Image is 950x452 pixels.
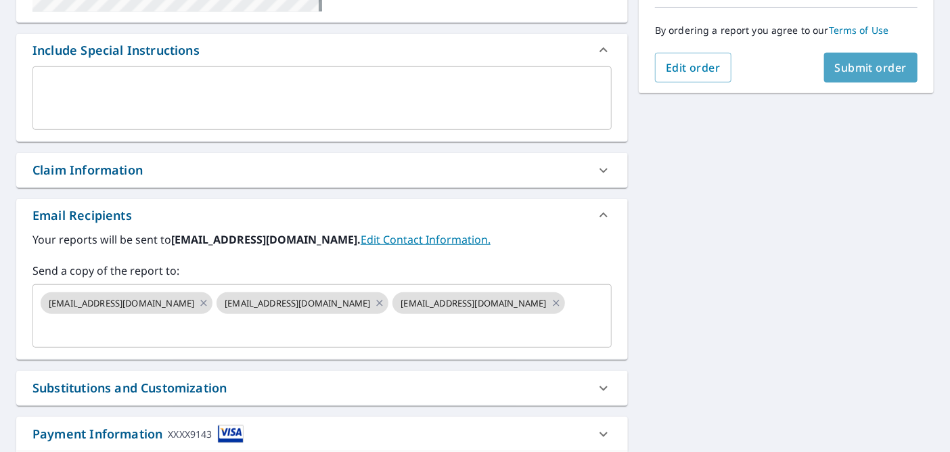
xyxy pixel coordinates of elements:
div: XXXX9143 [168,425,212,443]
div: Email Recipients [16,199,628,231]
label: Send a copy of the report to: [32,263,612,279]
div: Email Recipients [32,206,132,225]
button: Submit order [824,53,918,83]
div: Claim Information [16,153,628,187]
span: Edit order [666,60,721,75]
div: [EMAIL_ADDRESS][DOMAIN_NAME] [392,292,564,314]
div: Substitutions and Customization [16,371,628,405]
div: Payment Information [32,425,244,443]
div: Substitutions and Customization [32,379,227,397]
div: [EMAIL_ADDRESS][DOMAIN_NAME] [217,292,388,314]
a: Terms of Use [829,24,889,37]
div: Include Special Instructions [32,41,200,60]
label: Your reports will be sent to [32,231,612,248]
span: [EMAIL_ADDRESS][DOMAIN_NAME] [392,297,554,310]
span: Submit order [835,60,907,75]
a: EditContactInfo [361,232,491,247]
span: [EMAIL_ADDRESS][DOMAIN_NAME] [41,297,202,310]
div: Claim Information [32,161,143,179]
span: [EMAIL_ADDRESS][DOMAIN_NAME] [217,297,378,310]
p: By ordering a report you agree to our [655,24,918,37]
div: [EMAIL_ADDRESS][DOMAIN_NAME] [41,292,212,314]
button: Edit order [655,53,731,83]
div: Payment InformationXXXX9143cardImage [16,417,628,451]
img: cardImage [218,425,244,443]
b: [EMAIL_ADDRESS][DOMAIN_NAME]. [171,232,361,247]
div: Include Special Instructions [16,34,628,66]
